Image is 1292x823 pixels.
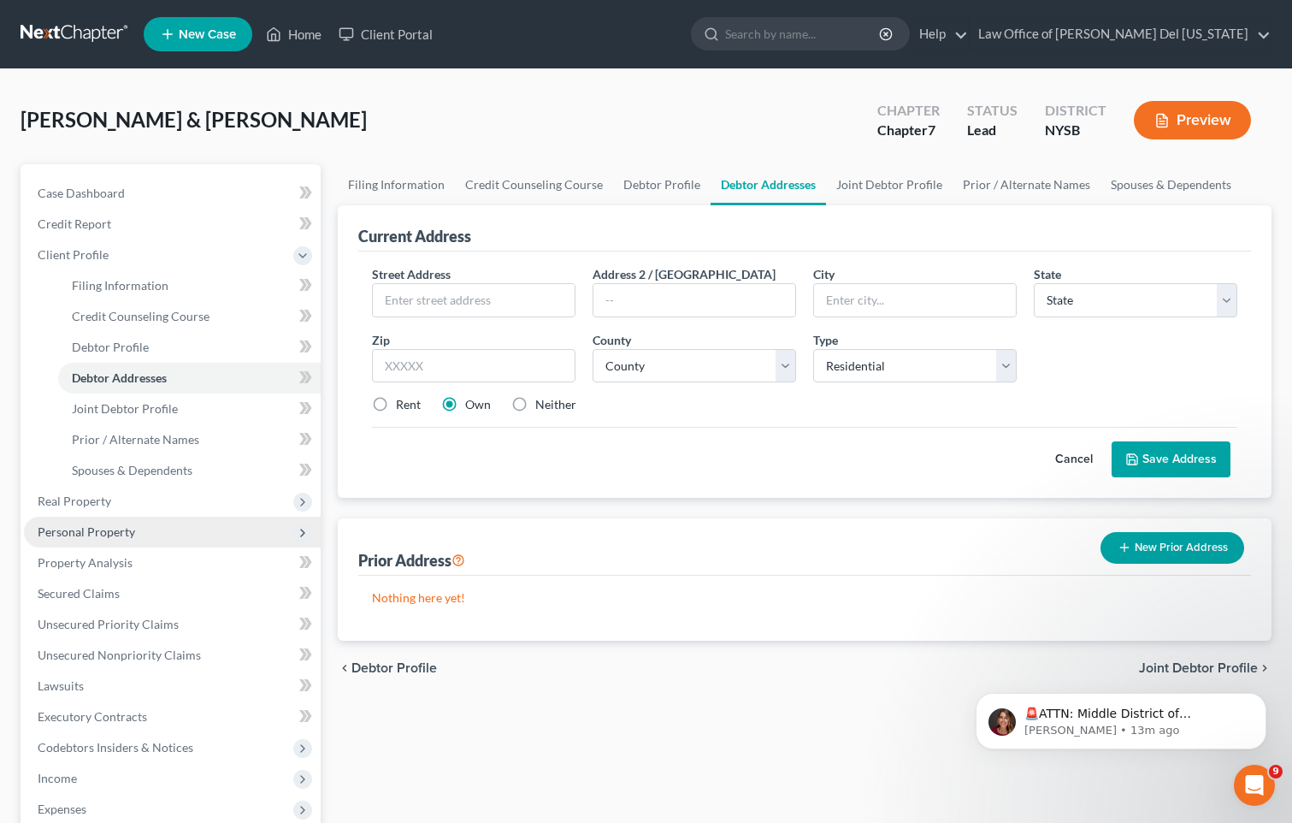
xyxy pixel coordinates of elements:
a: Spouses & Dependents [58,455,321,486]
span: Property Analysis [38,555,133,570]
span: Prior / Alternate Names [72,432,199,447]
i: chevron_left [338,661,351,675]
a: Unsecured Nonpriority Claims [24,640,321,671]
span: Case Dashboard [38,186,125,200]
a: Home [257,19,330,50]
span: Debtor Profile [72,340,149,354]
a: Credit Report [24,209,321,240]
span: Secured Claims [38,586,120,601]
span: Joint Debtor Profile [72,401,178,416]
iframe: Intercom live chat [1234,765,1275,806]
button: New Prior Address [1100,532,1244,564]
button: chevron_left Debtor Profile [338,661,437,675]
span: Debtor Addresses [72,370,167,385]
span: Debtor Profile [351,661,437,675]
a: Prior / Alternate Names [58,424,321,455]
a: Debtor Profile [58,332,321,363]
button: Preview [1134,101,1251,139]
span: 9 [1269,765,1283,779]
span: Spouses & Dependents [72,463,192,477]
p: Nothing here yet! [372,589,1237,607]
a: Law Office of [PERSON_NAME] Del [US_STATE] [970,19,1271,50]
label: Type [813,331,838,349]
span: Codebtors Insiders & Notices [38,740,193,755]
a: Executory Contracts [24,702,321,732]
button: Cancel [1036,442,1112,477]
span: State [1034,267,1061,281]
span: New Case [179,28,236,41]
label: Own [465,396,491,413]
a: Debtor Profile [613,164,711,205]
span: Personal Property [38,524,135,539]
span: Zip [372,333,390,347]
a: Property Analysis [24,548,321,578]
input: Search by name... [725,18,882,50]
a: Client Portal [330,19,441,50]
span: Expenses [38,802,86,816]
input: -- [593,284,795,317]
a: Joint Debtor Profile [826,164,953,205]
span: Street Address [372,267,451,281]
div: District [1045,101,1106,121]
div: Prior Address [358,550,465,571]
label: Address 2 / [GEOGRAPHIC_DATA] [593,265,776,283]
a: Credit Counseling Course [58,301,321,332]
span: Executory Contracts [38,709,147,724]
a: Spouses & Dependents [1100,164,1242,205]
input: Enter city... [814,284,1016,317]
span: Filing Information [72,278,168,293]
button: Save Address [1112,441,1230,477]
a: Secured Claims [24,578,321,609]
a: Unsecured Priority Claims [24,609,321,640]
a: Prior / Alternate Names [953,164,1100,205]
a: Filing Information [338,164,455,205]
label: Rent [396,396,421,413]
label: Neither [535,396,576,413]
span: Lawsuits [38,678,84,693]
iframe: Intercom notifications message [950,657,1292,777]
a: Debtor Addresses [58,363,321,394]
div: Chapter [877,121,940,140]
span: County [593,333,631,347]
div: Status [967,101,1018,121]
span: [PERSON_NAME] & [PERSON_NAME] [21,107,367,132]
span: Income [38,771,77,785]
span: Unsecured Nonpriority Claims [38,648,201,662]
a: Case Dashboard [24,178,321,209]
span: Credit Report [38,216,111,231]
input: XXXXX [372,349,575,383]
div: Lead [967,121,1018,140]
span: City [813,267,835,281]
span: Credit Counseling Course [72,309,209,323]
a: Debtor Addresses [711,164,826,205]
a: Help [911,19,968,50]
a: Joint Debtor Profile [58,394,321,424]
div: Current Address [358,226,471,246]
a: Credit Counseling Course [455,164,613,205]
span: Unsecured Priority Claims [38,617,179,631]
input: Enter street address [373,284,575,317]
span: Real Property [38,494,111,508]
div: NYSB [1045,121,1106,140]
span: Client Profile [38,247,109,262]
a: Filing Information [58,270,321,301]
span: 7 [928,121,935,138]
a: Lawsuits [24,671,321,702]
div: Chapter [877,101,940,121]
